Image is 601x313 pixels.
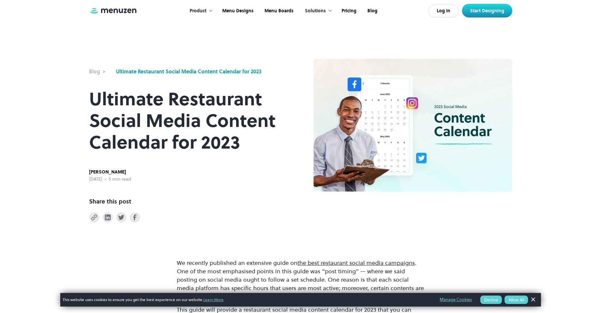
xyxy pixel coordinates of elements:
[298,1,336,21] div: Solutions
[203,297,224,302] a: Learn More
[89,169,131,176] div: [PERSON_NAME]
[336,1,361,21] a: Pricing
[190,7,206,15] div: Product
[89,68,113,75] a: Blog >
[109,176,131,183] div: 5 min read
[177,259,425,301] p: We recently published an extensive guide on . One of the most emphasised points in this guide was...
[361,1,382,21] a: Blog
[89,176,102,183] div: [DATE]
[305,7,326,15] div: Solutions
[528,295,538,305] a: Dismiss Banner
[462,4,512,17] a: Start Designing
[105,176,106,183] div: •
[297,259,415,267] a: the best restaurant social media campaigns
[428,5,459,17] a: Log In
[89,88,288,153] h1: Ultimate Restaurant Social Media Content Calendar for 2023
[89,197,131,206] div: Share this post
[480,296,502,304] button: Decline
[505,296,528,304] button: Allow All
[216,1,258,21] a: Menu Designs
[183,1,216,21] div: Product
[258,1,298,21] a: Menu Boards
[63,297,430,303] span: This website uses cookies to ensure you get the best experience on our website.
[440,296,472,303] a: Manage Cookies
[116,68,262,75] a: Ultimate Restaurant Social Media Content Calendar for 2023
